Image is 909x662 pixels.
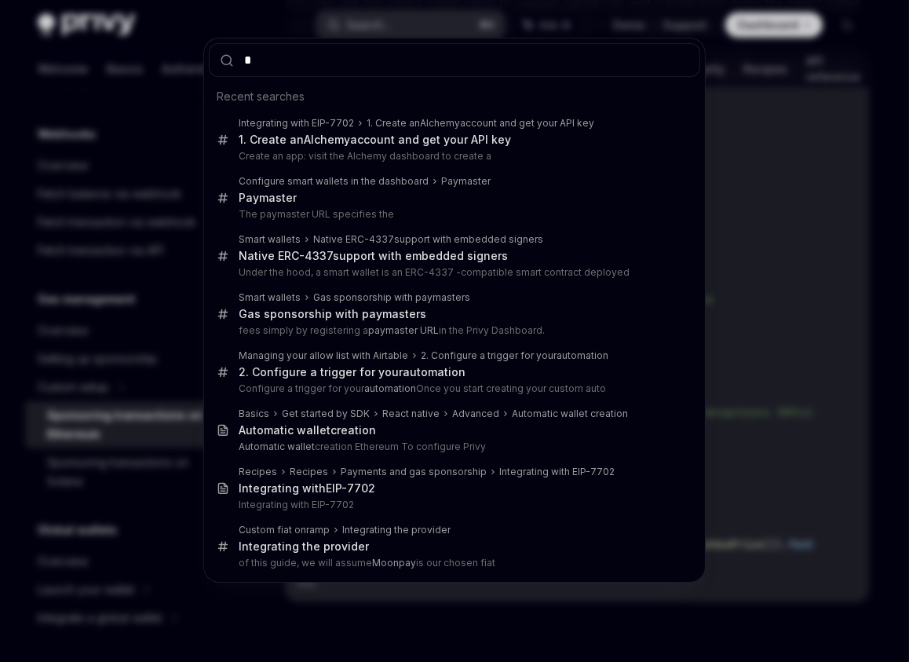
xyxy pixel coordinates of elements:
[557,349,608,361] b: automation
[304,133,350,146] b: Alchemy
[342,524,451,536] div: Integrating the provider
[341,466,487,478] div: Payments and gas sponsorship
[239,539,369,554] div: Integrating the provider
[452,408,499,420] div: Advanced
[239,133,511,147] div: 1. Create an account and get your API key
[239,441,315,452] b: Automatic wallet
[239,423,330,437] b: Automatic wallet
[239,557,667,569] p: of this guide, we will assume is our chosen fiat
[368,324,439,336] b: paymaster URL
[239,324,667,337] p: fees simply by registering a in the Privy Dashboard.
[239,291,301,304] div: Smart wallets
[313,233,543,246] div: Native ERC- support with embedded signers
[239,408,269,420] div: Basics
[290,466,328,478] div: Recipes
[403,365,465,379] b: automation
[239,233,301,246] div: Smart wallets
[239,524,330,536] div: Custom fiat onramp
[239,266,667,279] p: Under the hood, a smart wallet is an ERC-4337 -compatible smart contract deployed
[305,249,333,262] b: 4337
[239,175,429,188] div: Configure smart wallets in the dashboard
[512,408,628,420] div: Automatic wallet creation
[421,349,608,362] div: 2. Configure a trigger for your
[239,499,667,511] p: Integrating with EIP-7702
[364,382,416,394] b: automation
[282,408,370,420] div: Get started by SDK
[239,208,667,221] p: The paymaster URL specifies the
[239,365,465,379] div: 2. Configure a trigger for your
[420,117,460,129] b: Alchemy
[382,408,440,420] div: React native
[239,382,667,395] p: Configure a trigger for your Once you start creating your custom auto
[239,423,376,437] div: creation
[239,191,297,204] b: Paymaster
[441,175,491,187] b: Paymaster
[239,481,375,496] div: Integrating with -7702
[367,117,594,130] div: 1. Create an account and get your API key
[239,466,277,478] div: Recipes
[239,441,667,453] p: creation Ethereum To configure Privy
[239,150,667,163] p: Create an app: visit the Alchemy dashboard to create a
[326,481,341,495] b: EIP
[239,349,408,362] div: Managing your allow list with Airtable
[499,466,615,478] div: Integrating with EIP-7702
[313,291,470,304] div: Gas sponsorship with paymasters
[239,249,508,263] div: Native ERC- support with embedded signers
[239,117,354,130] div: Integrating with EIP-7702
[369,233,394,245] b: 4337
[217,89,305,104] span: Recent searches
[372,557,416,569] b: Moonpay
[239,307,426,321] div: Gas sponsorship with paymasters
